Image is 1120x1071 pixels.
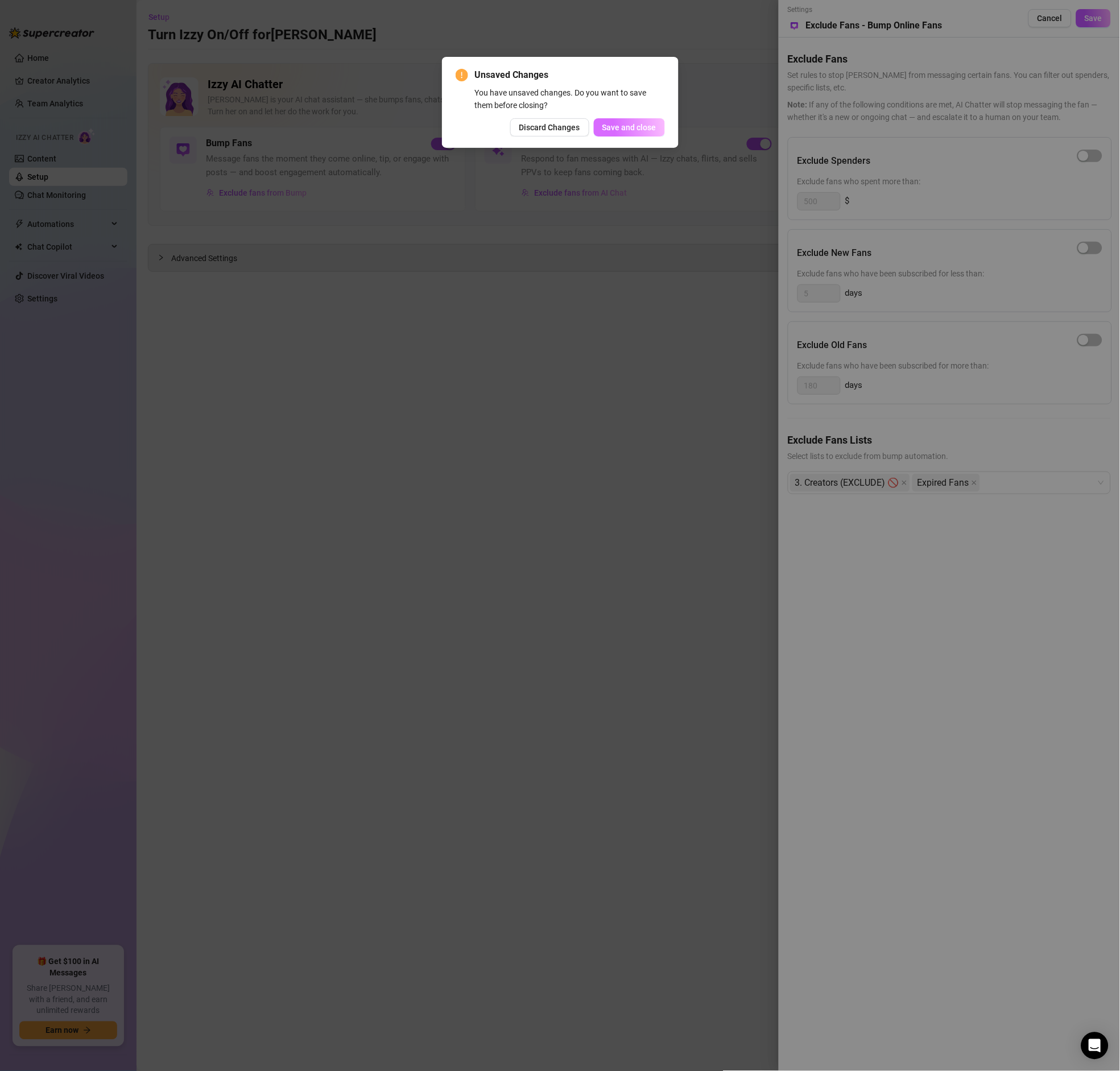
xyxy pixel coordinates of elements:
[594,118,665,137] button: Save and close
[519,123,580,132] span: Discard Changes
[602,123,656,132] span: Save and close
[1081,1032,1109,1060] div: Open Intercom Messenger
[475,86,665,111] div: You have unsaved changes. Do you want to save them before closing?
[475,68,665,82] span: Unsaved Changes
[510,118,589,137] button: Discard Changes
[456,69,468,81] span: exclamation-circle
